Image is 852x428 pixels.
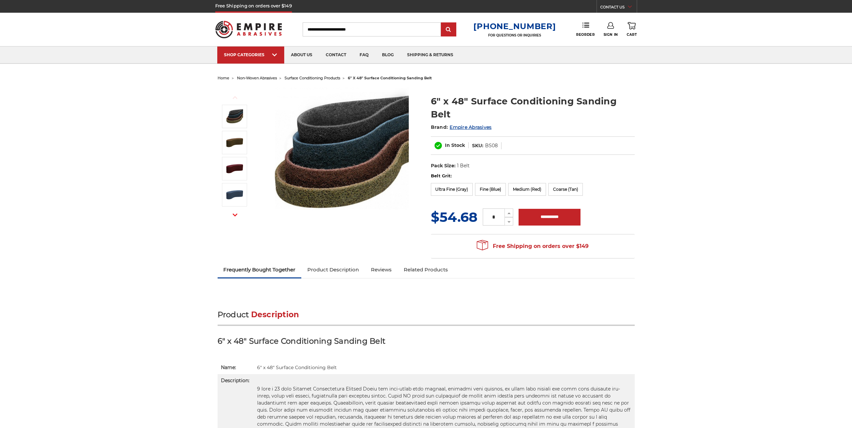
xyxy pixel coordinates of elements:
img: 6"x48" Surface Conditioning Sanding Belts [275,88,409,221]
a: Reviews [365,262,398,277]
strong: Description: [221,377,249,383]
input: Submit [442,23,455,36]
span: Cart [627,32,637,37]
p: FOR QUESTIONS OR INQUIRIES [473,33,556,37]
dt: Pack Size: [431,162,456,169]
a: non-woven abrasives [237,76,277,80]
dd: BS08 [485,142,498,149]
span: 6" x 48" surface conditioning sanding belt [348,76,432,80]
img: Empire Abrasives [215,16,282,42]
span: In Stock [445,142,465,148]
span: $54.68 [431,209,477,225]
span: Product [218,310,249,319]
a: about us [284,47,319,64]
button: Previous [227,90,243,105]
h3: 6" x 48" Surface Conditioning Sanding Belt [218,336,635,351]
span: Reorder [576,32,595,37]
a: blog [375,47,400,64]
img: 6"x48" Surface Conditioning Sanding Belts [226,108,243,125]
img: 6" x 48" Medium Surface Conditioning Belt [226,160,243,177]
div: SHOP CATEGORIES [224,52,278,57]
img: 6" x 48" Coarse Surface Conditioning Belt [226,134,243,151]
a: Reorder [576,22,595,36]
a: CONTACT US [600,3,637,13]
a: shipping & returns [400,47,460,64]
label: Belt Grit: [431,173,635,179]
dd: 1 Belt [457,162,470,169]
span: Brand: [431,124,448,130]
a: contact [319,47,353,64]
h1: 6" x 48" Surface Conditioning Sanding Belt [431,95,635,121]
td: 6" x 48" Surface Conditioning Belt [254,361,635,374]
a: [PHONE_NUMBER] [473,21,556,31]
a: Related Products [398,262,454,277]
a: Product Description [301,262,365,277]
a: Empire Abrasives [450,124,491,130]
a: surface conditioning products [285,76,340,80]
a: Frequently Bought Together [218,262,302,277]
a: home [218,76,229,80]
span: Sign In [604,32,618,37]
img: 6" x 48" Fine Surface Conditioning Belt [226,186,243,203]
a: faq [353,47,375,64]
dt: SKU: [472,142,483,149]
button: Next [227,208,243,222]
a: Cart [627,22,637,37]
span: Free Shipping on orders over $149 [477,240,589,253]
strong: Name: [221,364,236,370]
span: Description [251,310,299,319]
